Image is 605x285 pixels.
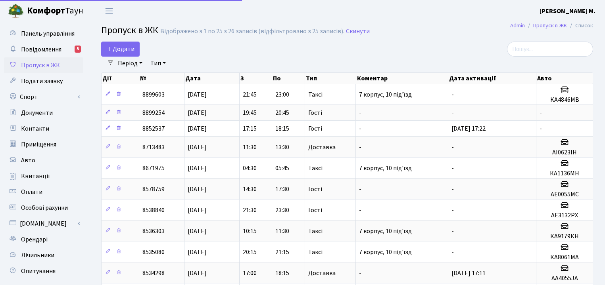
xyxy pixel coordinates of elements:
span: 7 корпус, 10 під'їзд [359,90,412,99]
span: - [359,143,361,152]
span: [DATE] [188,206,207,215]
span: - [451,143,454,152]
span: 8852537 [142,124,165,133]
span: - [451,185,454,194]
span: - [451,90,454,99]
span: 17:15 [243,124,257,133]
span: 21:45 [243,90,257,99]
b: [PERSON_NAME] М. [540,7,595,15]
div: Відображено з 1 по 25 з 26 записів (відфільтровано з 25 записів). [160,28,344,35]
a: Додати [101,42,140,57]
span: - [540,124,542,133]
a: Авто [4,152,83,168]
a: Опитування [4,263,83,279]
button: Переключити навігацію [99,4,119,17]
span: 20:15 [243,248,257,256]
a: Скинути [346,28,370,35]
a: Пропуск в ЖК [4,57,83,73]
a: Особові рахунки [4,200,83,216]
span: - [451,227,454,236]
span: - [359,108,361,117]
a: Тип [147,57,169,70]
span: - [451,108,454,117]
span: 13:30 [275,143,289,152]
span: - [359,269,361,277]
span: [DATE] 17:11 [451,269,486,277]
span: 8671975 [142,164,165,173]
span: 23:00 [275,90,289,99]
span: [DATE] [188,124,207,133]
nav: breadcrumb [498,17,605,34]
th: По [272,73,305,84]
a: [PERSON_NAME] М. [540,6,595,16]
span: 10:15 [243,227,257,236]
span: 23:30 [275,206,289,215]
span: [DATE] [188,227,207,236]
span: Особові рахунки [21,203,68,212]
h5: АІ0623ІН [540,149,590,156]
a: Період [115,57,146,70]
a: Повідомлення5 [4,42,83,57]
span: Повідомлення [21,45,61,54]
span: Орендарі [21,235,48,244]
span: 14:30 [243,185,257,194]
span: [DATE] [188,90,207,99]
span: Гості [308,125,322,132]
th: Дата [184,73,240,84]
span: 18:15 [275,269,289,277]
span: - [359,185,361,194]
span: Пропуск в ЖК [21,61,60,70]
a: Оплати [4,184,83,200]
span: 20:45 [275,108,289,117]
span: 21:15 [275,248,289,256]
span: 17:00 [243,269,257,277]
span: 11:30 [275,227,289,236]
span: Панель управління [21,29,75,38]
span: 8534298 [142,269,165,277]
div: 5 [75,46,81,53]
span: Контакти [21,124,49,133]
span: 8535080 [142,248,165,256]
span: - [451,248,454,256]
span: [DATE] 17:22 [451,124,486,133]
th: № [139,73,184,84]
span: Авто [21,156,35,165]
span: [DATE] [188,164,207,173]
span: [DATE] [188,248,207,256]
h5: КА8061МА [540,254,590,261]
th: Авто [536,73,593,84]
a: Admin [510,21,525,30]
th: Тип [305,73,356,84]
h5: АЕ0055МС [540,191,590,198]
span: 8538840 [142,206,165,215]
span: 8713483 [142,143,165,152]
span: Лічильники [21,251,54,260]
span: 19:45 [243,108,257,117]
span: 18:15 [275,124,289,133]
span: [DATE] [188,143,207,152]
a: Квитанції [4,168,83,184]
a: Приміщення [4,137,83,152]
span: Оплати [21,188,42,196]
h5: КА4846МВ [540,96,590,104]
span: - [359,206,361,215]
span: [DATE] [188,108,207,117]
span: Гості [308,186,322,192]
h5: АЕ3132РХ [540,212,590,219]
span: Таксі [308,165,323,171]
th: З [240,73,272,84]
span: Пропуск в ЖК [101,23,158,37]
span: [DATE] [188,269,207,277]
span: 21:30 [243,206,257,215]
span: 7 корпус, 10 під'їзд [359,227,412,236]
span: 05:45 [275,164,289,173]
img: logo.png [8,3,24,19]
span: Опитування [21,267,56,275]
a: Контакти [4,121,83,137]
a: Документи [4,105,83,121]
span: 8578759 [142,185,165,194]
span: Гості [308,110,322,116]
span: [DATE] [188,185,207,194]
span: 8899603 [142,90,165,99]
span: 7 корпус, 10 під'їзд [359,164,412,173]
